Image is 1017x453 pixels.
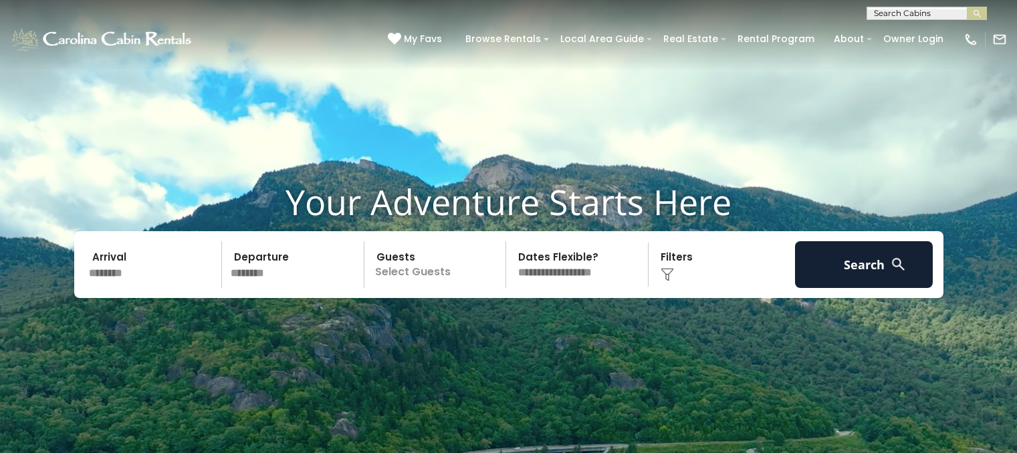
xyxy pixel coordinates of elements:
[10,181,1007,222] h1: Your Adventure Starts Here
[877,29,950,49] a: Owner Login
[827,29,871,49] a: About
[661,268,674,281] img: filter--v1.png
[795,241,933,288] button: Search
[368,241,506,288] p: Select Guests
[890,256,907,273] img: search-regular-white.png
[10,26,195,53] img: White-1-1-2.png
[657,29,725,49] a: Real Estate
[388,32,445,47] a: My Favs
[992,32,1007,47] img: mail-regular-white.png
[459,29,548,49] a: Browse Rentals
[554,29,651,49] a: Local Area Guide
[731,29,821,49] a: Rental Program
[964,32,978,47] img: phone-regular-white.png
[404,32,442,46] span: My Favs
